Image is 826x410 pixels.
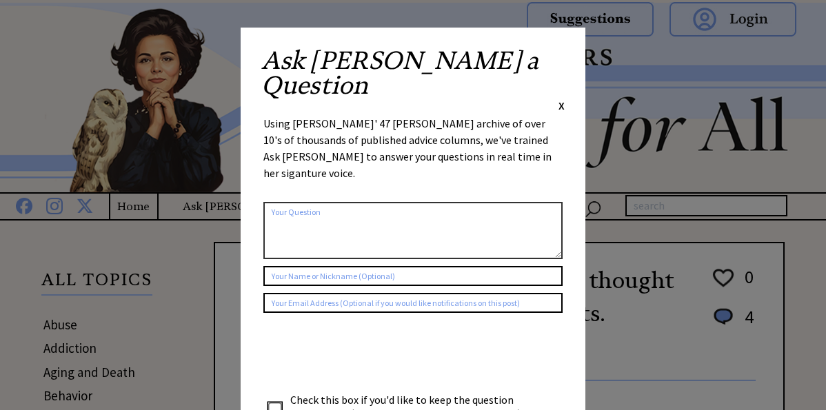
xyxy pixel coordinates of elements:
[263,293,563,313] input: Your Email Address (Optional if you would like notifications on this post)
[263,115,563,195] div: Using [PERSON_NAME]' 47 [PERSON_NAME] archive of over 10's of thousands of published advice colum...
[261,48,565,98] h2: Ask [PERSON_NAME] a Question
[263,327,473,380] iframe: reCAPTCHA
[263,266,563,286] input: Your Name or Nickname (Optional)
[558,99,565,112] span: X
